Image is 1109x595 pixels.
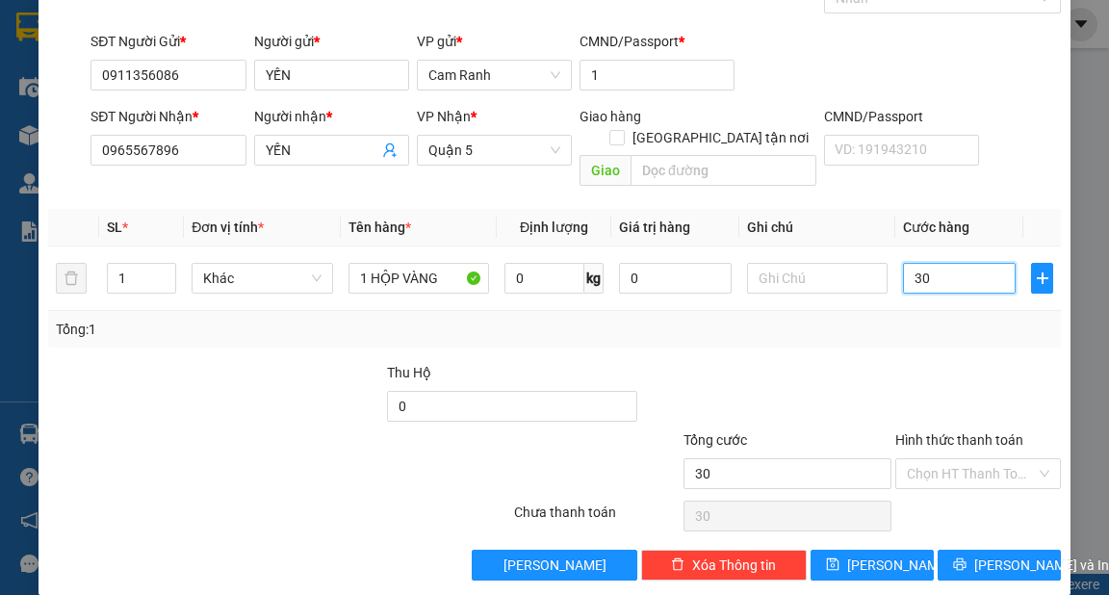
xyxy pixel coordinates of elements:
[209,24,255,70] img: logo.jpg
[24,124,70,215] b: Trà Lan Viên
[641,550,807,581] button: deleteXóa Thông tin
[387,365,431,380] span: Thu Hộ
[192,220,264,235] span: Đơn vị tính
[625,127,816,148] span: [GEOGRAPHIC_DATA] tận nơi
[162,91,265,116] li: (c) 2017
[348,263,490,294] input: VD: Bàn, Ghế
[203,264,322,293] span: Khác
[826,557,839,573] span: save
[847,555,950,576] span: [PERSON_NAME]
[580,109,641,124] span: Giao hàng
[417,109,471,124] span: VP Nhận
[90,31,245,52] div: SĐT Người Gửi
[580,155,631,186] span: Giao
[739,209,896,246] th: Ghi chú
[811,550,934,581] button: save[PERSON_NAME]
[671,557,684,573] span: delete
[903,220,969,235] span: Cước hàng
[428,61,560,90] span: Cam Ranh
[953,557,967,573] span: printer
[747,263,889,294] input: Ghi Chú
[254,106,409,127] div: Người nhận
[56,319,429,340] div: Tổng: 1
[580,31,735,52] div: CMND/Passport
[631,155,816,186] input: Dọc đường
[584,263,604,294] span: kg
[428,136,560,165] span: Quận 5
[254,31,409,52] div: Người gửi
[619,263,732,294] input: 0
[520,220,588,235] span: Định lượng
[118,28,191,219] b: Trà Lan Viên - Gửi khách hàng
[90,106,245,127] div: SĐT Người Nhận
[895,432,1023,448] label: Hình thức thanh toán
[503,555,606,576] span: [PERSON_NAME]
[938,550,1061,581] button: printer[PERSON_NAME] và In
[512,502,682,535] div: Chưa thanh toán
[382,142,398,158] span: user-add
[348,220,411,235] span: Tên hàng
[56,263,87,294] button: delete
[683,432,747,448] span: Tổng cước
[162,73,265,89] b: [DOMAIN_NAME]
[472,550,637,581] button: [PERSON_NAME]
[417,31,572,52] div: VP gửi
[974,555,1109,576] span: [PERSON_NAME] và In
[1032,271,1051,286] span: plus
[107,220,122,235] span: SL
[619,220,690,235] span: Giá trị hàng
[824,106,979,127] div: CMND/Passport
[1031,263,1052,294] button: plus
[692,555,776,576] span: Xóa Thông tin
